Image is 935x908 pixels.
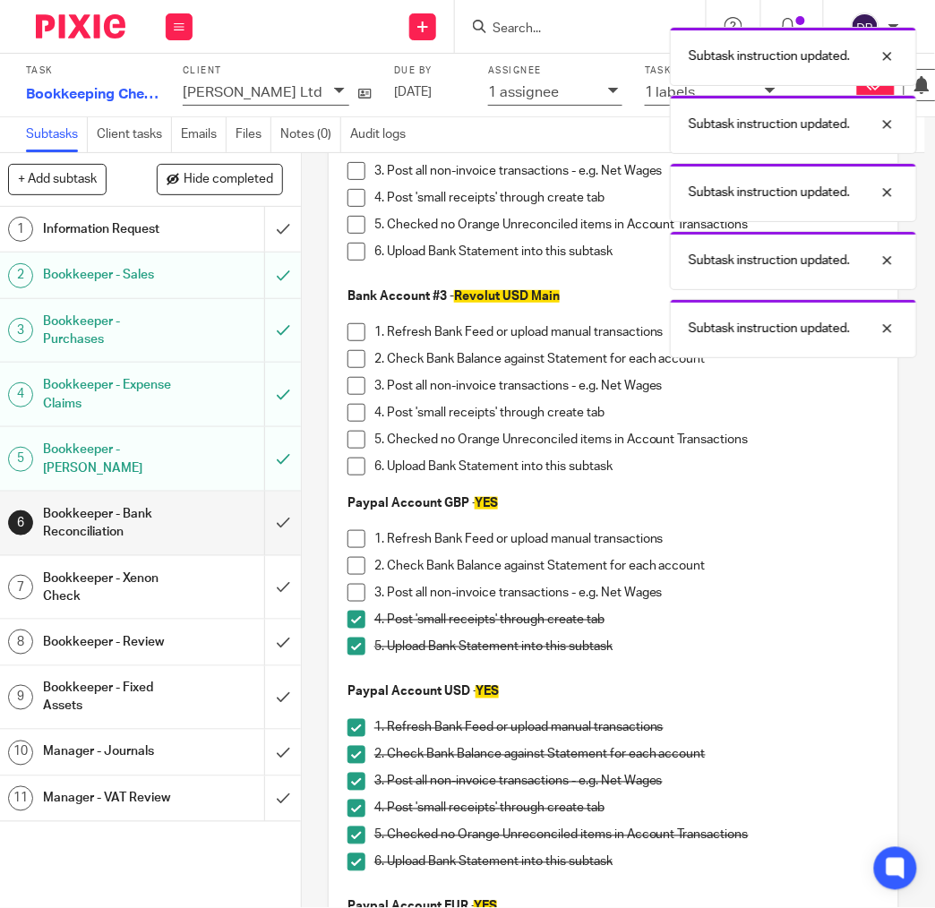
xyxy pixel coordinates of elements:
[8,318,33,343] div: 3
[8,447,33,472] div: 5
[347,290,560,303] strong: Bank Account #3 -
[184,173,273,187] span: Hide completed
[394,65,466,77] label: Due by
[374,773,879,791] p: 3. Post all non-invoice transactions - e.g. Net Wages
[689,184,850,201] p: Subtask instruction updated.
[8,382,33,407] div: 4
[43,216,179,243] h1: Information Request
[43,501,179,546] h1: Bookkeeper - Bank Reconciliation
[374,827,879,844] p: 5. Checked no Orange Unreconciled items in Account Transactions
[43,629,179,655] h1: Bookkeeper - Review
[454,290,560,303] span: Revolut USD Main
[347,686,499,698] strong: Paypal Account USD -
[374,243,879,261] p: 6. Upload Bank Statement into this subtask
[374,216,879,234] p: 5. Checked no Orange Unreconciled items in Account Transactions
[97,117,172,152] a: Client tasks
[350,117,415,152] a: Audit logs
[475,497,498,510] span: YES
[43,675,179,721] h1: Bookkeeper - Fixed Assets
[43,308,179,354] h1: Bookkeeper - Purchases
[374,404,879,422] p: 4. Post 'small receipts' through create tab
[8,786,33,811] div: 11
[689,47,850,65] p: Subtask instruction updated.
[374,350,879,368] p: 2. Check Bank Balance against Statement for each account
[8,164,107,194] button: + Add subtask
[374,377,879,395] p: 3. Post all non-invoice transactions - e.g. Net Wages
[8,510,33,535] div: 6
[476,686,499,698] span: YES
[689,252,850,270] p: Subtask instruction updated.
[8,741,33,766] div: 10
[374,853,879,871] p: 6. Upload Bank Statement into this subtask
[374,746,879,764] p: 2. Check Bank Balance against Statement for each account
[689,320,850,338] p: Subtask instruction updated.
[374,458,879,475] p: 6. Upload Bank Statement into this subtask
[374,557,879,575] p: 2. Check Bank Balance against Statement for each account
[374,530,879,548] p: 1. Refresh Bank Feed or upload manual transactions
[374,431,879,449] p: 5. Checked no Orange Unreconciled items in Account Transactions
[26,65,160,77] label: Task
[181,117,227,152] a: Emails
[347,497,498,510] strong: Paypal Account GBP -
[374,800,879,818] p: 4. Post 'small receipts' through create tab
[43,436,179,482] h1: Bookkeeper - [PERSON_NAME]
[374,323,879,341] p: 1. Refresh Bank Feed or upload manual transactions
[43,261,179,288] h1: Bookkeeper - Sales
[374,162,879,180] p: 3. Post all non-invoice transactions - e.g. Net Wages
[374,189,879,207] p: 4. Post 'small receipts' through create tab
[183,84,322,100] p: [PERSON_NAME] Ltd
[8,685,33,710] div: 9
[8,263,33,288] div: 2
[43,372,179,417] h1: Bookkeeper - Expense Claims
[8,217,33,242] div: 1
[374,584,879,602] p: 3. Post all non-invoice transactions - e.g. Net Wages
[689,116,850,133] p: Subtask instruction updated.
[374,611,879,629] p: 4. Post 'small receipts' through create tab
[236,117,271,152] a: Files
[8,630,33,655] div: 8
[43,739,179,766] h1: Manager - Journals
[280,117,341,152] a: Notes (0)
[851,13,879,41] img: svg%3E
[43,785,179,812] h1: Manager - VAT Review
[394,86,432,99] span: [DATE]
[8,575,33,600] div: 7
[26,117,88,152] a: Subtasks
[43,565,179,611] h1: Bookkeeper - Xenon Check
[183,65,372,77] label: Client
[157,164,283,194] button: Hide completed
[374,638,879,655] p: 5. Upload Bank Statement into this subtask
[36,14,125,39] img: Pixie
[374,719,879,737] p: 1. Refresh Bank Feed or upload manual transactions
